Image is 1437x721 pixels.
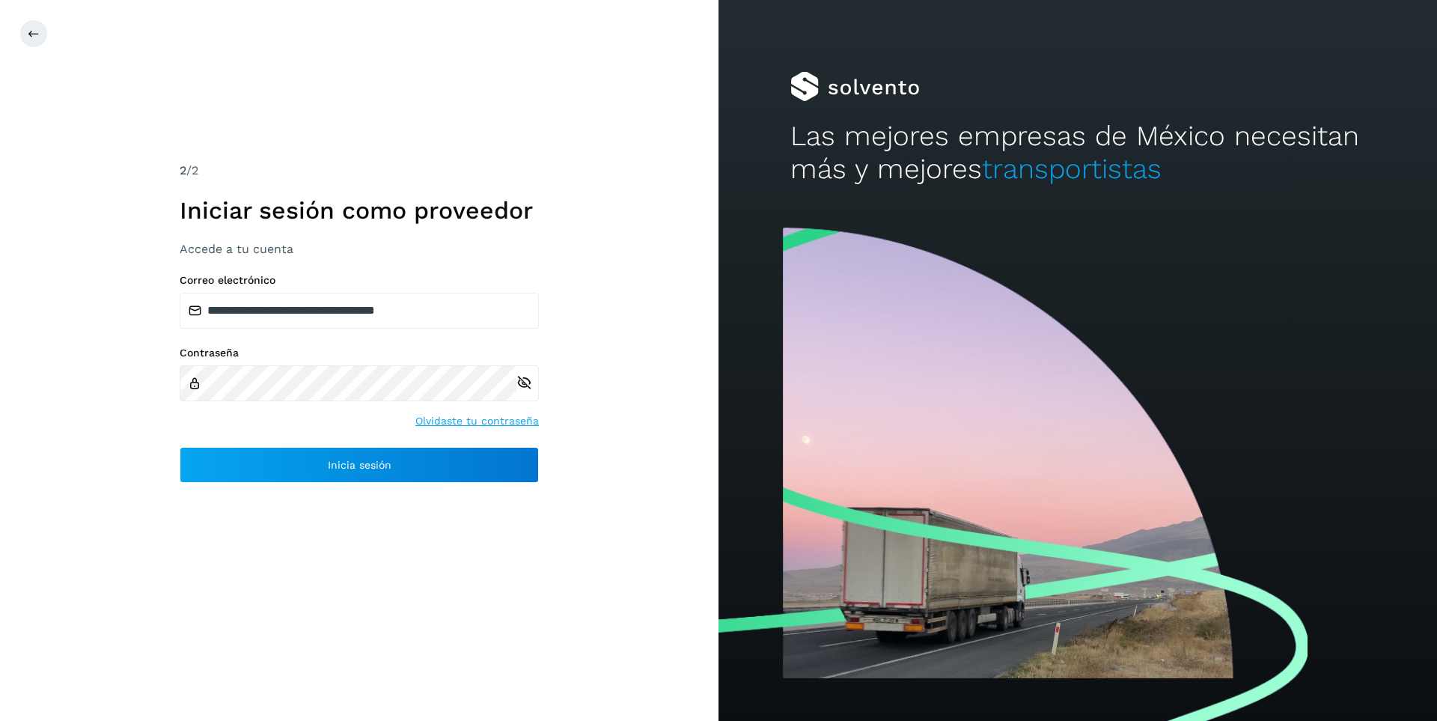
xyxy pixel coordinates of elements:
[180,274,539,287] label: Correo electrónico
[180,163,186,177] span: 2
[180,162,539,180] div: /2
[328,460,391,470] span: Inicia sesión
[982,153,1162,185] span: transportistas
[415,413,539,429] a: Olvidaste tu contraseña
[180,196,539,225] h1: Iniciar sesión como proveedor
[790,120,1365,186] h2: Las mejores empresas de México necesitan más y mejores
[180,242,539,256] h3: Accede a tu cuenta
[180,347,539,359] label: Contraseña
[245,501,473,559] iframe: reCAPTCHA
[180,447,539,483] button: Inicia sesión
